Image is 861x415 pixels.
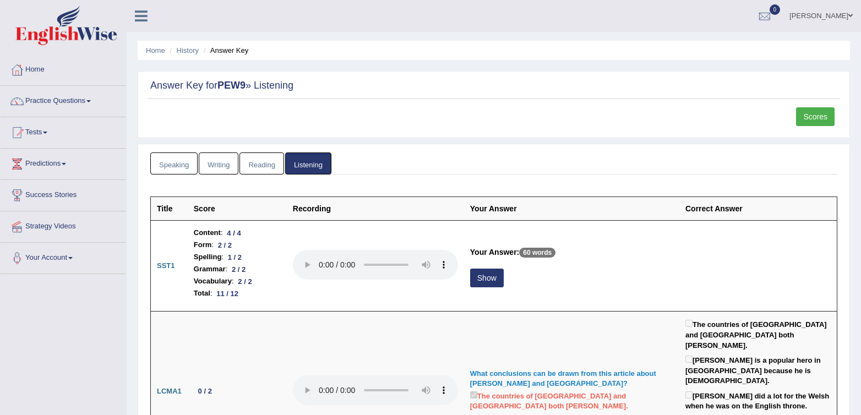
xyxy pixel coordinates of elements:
[194,227,221,239] b: Content
[1,149,126,176] a: Predictions
[157,387,182,395] b: LCMA1
[796,107,835,126] a: Scores
[1,180,126,207] a: Success Stories
[194,287,210,299] b: Total
[287,197,464,221] th: Recording
[146,46,165,54] a: Home
[150,80,837,91] h2: Answer Key for » Listening
[214,239,236,251] div: 2 / 2
[177,46,199,54] a: History
[223,227,246,239] div: 4 / 4
[285,152,331,175] a: Listening
[201,45,249,56] li: Answer Key
[1,211,126,239] a: Strategy Videos
[685,356,693,363] input: [PERSON_NAME] is a popular hero in [GEOGRAPHIC_DATA] because he is [DEMOGRAPHIC_DATA].
[679,197,837,221] th: Correct Answer
[194,227,281,239] li: :
[685,389,831,412] label: [PERSON_NAME] did a lot for the Welsh when he was on the English throne.
[239,152,284,175] a: Reading
[188,197,287,221] th: Score
[157,261,175,270] b: SST1
[470,269,504,287] button: Show
[212,288,243,299] div: 11 / 12
[470,389,673,412] label: The countries of [GEOGRAPHIC_DATA] and [GEOGRAPHIC_DATA] both [PERSON_NAME].
[770,4,781,15] span: 0
[470,391,477,398] input: The countries of [GEOGRAPHIC_DATA] and [GEOGRAPHIC_DATA] both [PERSON_NAME].
[194,251,222,263] b: Spelling
[685,318,831,351] label: The countries of [GEOGRAPHIC_DATA] and [GEOGRAPHIC_DATA] both [PERSON_NAME].
[464,197,679,221] th: Your Answer
[199,152,238,175] a: Writing
[194,275,232,287] b: Vocabulary
[194,287,281,299] li: :
[227,264,250,275] div: 2 / 2
[150,152,198,175] a: Speaking
[685,391,693,398] input: [PERSON_NAME] did a lot for the Welsh when he was on the English throne.
[1,117,126,145] a: Tests
[685,320,693,327] input: The countries of [GEOGRAPHIC_DATA] and [GEOGRAPHIC_DATA] both [PERSON_NAME].
[685,353,831,386] label: [PERSON_NAME] is a popular hero in [GEOGRAPHIC_DATA] because he is [DEMOGRAPHIC_DATA].
[151,197,188,221] th: Title
[194,263,226,275] b: Grammar
[1,243,126,270] a: Your Account
[194,385,216,397] div: 0 / 2
[194,239,281,251] li: :
[519,248,555,258] p: 60 words
[194,239,212,251] b: Form
[224,252,246,263] div: 1 / 2
[194,263,281,275] li: :
[1,54,126,82] a: Home
[217,80,246,91] strong: PEW9
[470,369,673,389] div: What conclusions can be drawn from this article about [PERSON_NAME] and [GEOGRAPHIC_DATA]?
[1,86,126,113] a: Practice Questions
[470,248,519,256] b: Your Answer:
[194,251,281,263] li: :
[194,275,281,287] li: :
[234,276,257,287] div: 2 / 2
